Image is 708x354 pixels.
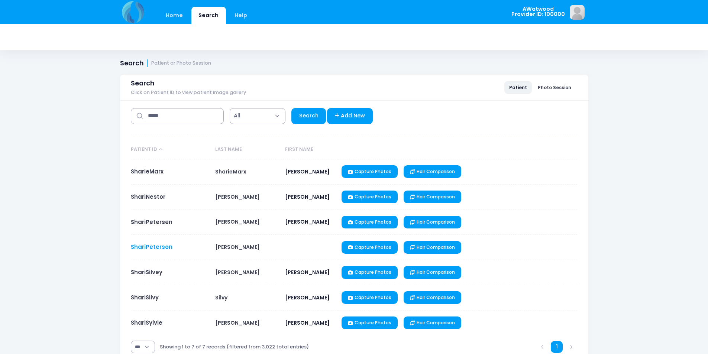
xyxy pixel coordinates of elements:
a: ShariPetersen [131,218,172,226]
a: ShariSylvie [131,319,162,327]
th: First Name: activate to sort column ascending [281,140,338,159]
a: Capture Photos [342,316,398,329]
h1: Search [120,59,211,67]
th: Patient ID: activate to sort column descending [131,140,212,159]
span: [PERSON_NAME] [285,319,330,327]
span: Search [131,79,155,87]
a: Photo Session [533,81,576,94]
span: All [230,108,285,124]
a: ShariSilvy [131,293,159,301]
a: Hair Comparison [404,291,461,304]
span: [PERSON_NAME] [215,193,260,201]
a: Add New [327,108,373,124]
a: Hair Comparison [404,241,461,254]
span: [PERSON_NAME] [285,193,330,201]
a: Hair Comparison [404,216,461,228]
small: Patient or Photo Session [151,61,211,66]
span: [PERSON_NAME] [285,218,330,225]
a: Capture Photos [342,165,398,178]
a: Search [291,108,326,124]
span: [PERSON_NAME] [215,269,260,276]
th: Last Name: activate to sort column ascending [212,140,282,159]
span: SharieMarx [215,168,246,175]
span: AWatwood Provider ID: 100000 [511,6,565,17]
span: All [234,112,240,120]
a: Capture Photos [342,216,398,228]
a: ShariPeterson [131,243,172,251]
span: [PERSON_NAME] [215,218,260,225]
img: image [570,5,585,20]
a: Hair Comparison [404,316,461,329]
a: Hair Comparison [404,165,461,178]
a: ShariSilvey [131,268,162,276]
a: Patient [504,81,532,94]
span: [PERSON_NAME] [285,168,330,175]
a: Search [191,7,226,24]
a: Help [227,7,254,24]
span: [PERSON_NAME] [285,294,330,301]
span: [PERSON_NAME] [215,243,260,251]
a: Capture Photos [342,266,398,279]
a: Home [159,7,190,24]
a: Hair Comparison [404,266,461,279]
span: Silvy [215,294,227,301]
span: [PERSON_NAME] [285,269,330,276]
span: [PERSON_NAME] [215,319,260,327]
a: Capture Photos [342,291,398,304]
a: Capture Photos [342,191,398,203]
a: 1 [551,341,563,353]
a: ShariNestor [131,193,165,201]
a: Capture Photos [342,241,398,254]
a: Hair Comparison [404,191,461,203]
a: SharieMarx [131,168,164,175]
span: Click on Patient ID to view patient image gallery [131,90,246,95]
